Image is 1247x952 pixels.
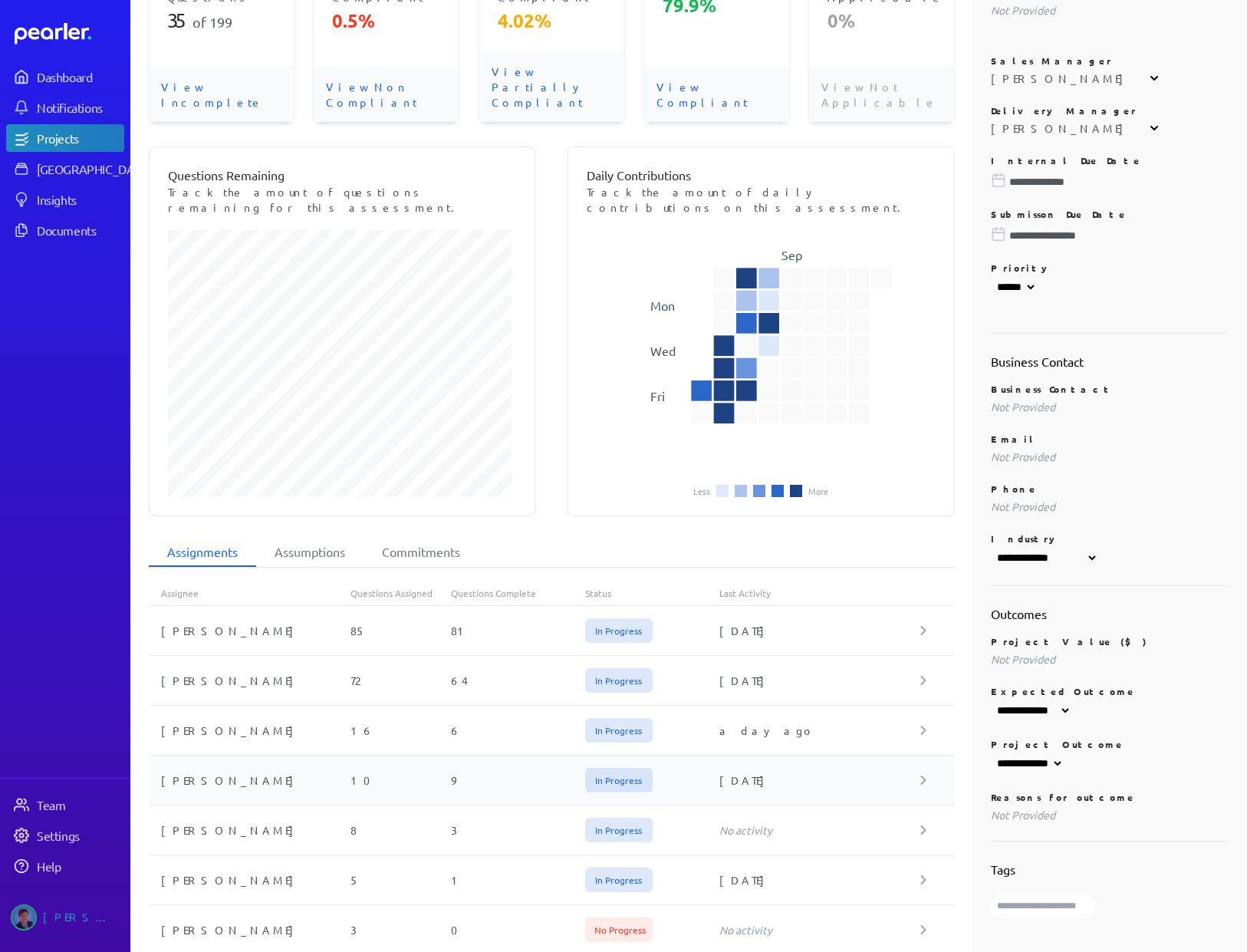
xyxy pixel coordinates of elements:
[991,54,1229,67] p: Sales Manager
[781,247,802,262] text: Sep
[991,383,1229,395] p: Business Contact
[209,14,232,30] span: 199
[808,486,828,496] li: More
[350,922,451,937] div: 3
[350,822,451,838] div: 8
[451,872,585,888] div: 1
[350,772,451,788] div: 10
[37,130,123,146] div: Projects
[149,673,350,688] div: [PERSON_NAME]
[364,538,479,567] li: Commitments
[587,166,935,184] p: Daily Contributions
[149,922,350,937] div: [PERSON_NAME]
[991,154,1229,166] p: Internal Due Date
[350,673,451,688] div: 72
[585,917,653,942] span: No Progress
[585,618,653,643] span: In Progress
[991,228,1229,243] input: Please choose a due date
[991,894,1095,918] input: Type here to add tags
[719,587,921,599] div: Last Activity
[167,8,192,32] span: 35
[585,668,653,693] span: In Progress
[991,635,1229,647] p: Project Value ($)
[991,433,1229,445] p: Email
[37,69,123,84] div: Dashboard
[149,772,350,788] div: [PERSON_NAME]
[332,8,440,33] p: 0.5%
[991,808,1055,822] span: Not Provided
[809,67,954,122] p: View Not Applicable
[43,904,120,931] div: [PERSON_NAME]
[167,8,275,33] p: of
[350,587,451,599] div: Questions Assigned
[149,587,350,599] div: Assignee
[350,872,451,888] div: 5
[350,623,451,638] div: 85
[6,822,124,849] a: Settings
[256,538,364,567] li: Assumptions
[37,192,123,207] div: Insights
[11,904,37,931] img: Sam Blight
[37,161,151,176] div: [GEOGRAPHIC_DATA]
[37,858,123,874] div: Help
[498,8,606,33] p: 4.02%
[991,483,1229,495] p: Phone
[149,723,350,738] div: [PERSON_NAME]
[37,828,123,843] div: Settings
[693,486,710,496] li: Less
[37,100,123,115] div: Notifications
[650,343,676,358] text: Wed
[991,352,1229,371] h2: Business Contact
[650,298,675,313] text: Mon
[6,155,124,183] a: [GEOGRAPHIC_DATA]
[991,120,1131,136] div: [PERSON_NAME]
[991,532,1229,545] p: Industry
[585,768,653,792] span: In Progress
[719,723,921,738] div: a day ago
[827,8,936,33] p: 0%
[991,499,1055,513] span: Not Provided
[6,186,124,213] a: Insights
[991,652,1055,666] span: Not Provided
[585,587,719,599] div: Status
[991,604,1229,623] h2: Outcomes
[991,450,1055,463] span: Not Provided
[991,104,1229,117] p: Delivery Manager
[719,623,921,638] div: [DATE]
[6,124,124,152] a: Projects
[451,822,585,838] div: 3
[149,538,256,567] li: Assignments
[451,723,585,738] div: 6
[451,673,585,688] div: 64
[585,718,653,743] span: In Progress
[991,738,1229,750] p: Project Outcome
[991,791,1229,803] p: Reasons for outcome
[719,922,921,937] div: No activity
[451,922,585,937] div: 0
[587,184,935,215] p: Track the amount of daily contributions on this assessment.
[991,208,1229,220] p: Submisson Due Date
[6,898,124,937] a: Sam Blight's photo[PERSON_NAME]
[149,67,294,122] p: View Incomplete
[168,184,516,215] p: Track the amount of questions remaining for this assessment.
[6,94,124,121] a: Notifications
[991,262,1229,274] p: Priority
[451,587,585,599] div: Questions Complete
[644,67,789,122] p: View Compliant
[479,51,624,122] p: View Partially Compliant
[719,673,921,688] div: [DATE]
[719,772,921,788] div: [DATE]
[6,852,124,880] a: Help
[991,71,1131,86] div: [PERSON_NAME]
[6,216,124,244] a: Documents
[314,67,459,122] p: View Non Compliant
[451,772,585,788] div: 9
[37,797,123,812] div: Team
[585,868,653,892] span: In Progress
[650,388,665,404] text: Fri
[6,791,124,819] a: Team
[991,400,1055,413] span: Not Provided
[991,174,1229,189] input: Please choose a due date
[991,3,1055,17] span: Not Provided
[149,822,350,838] div: [PERSON_NAME]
